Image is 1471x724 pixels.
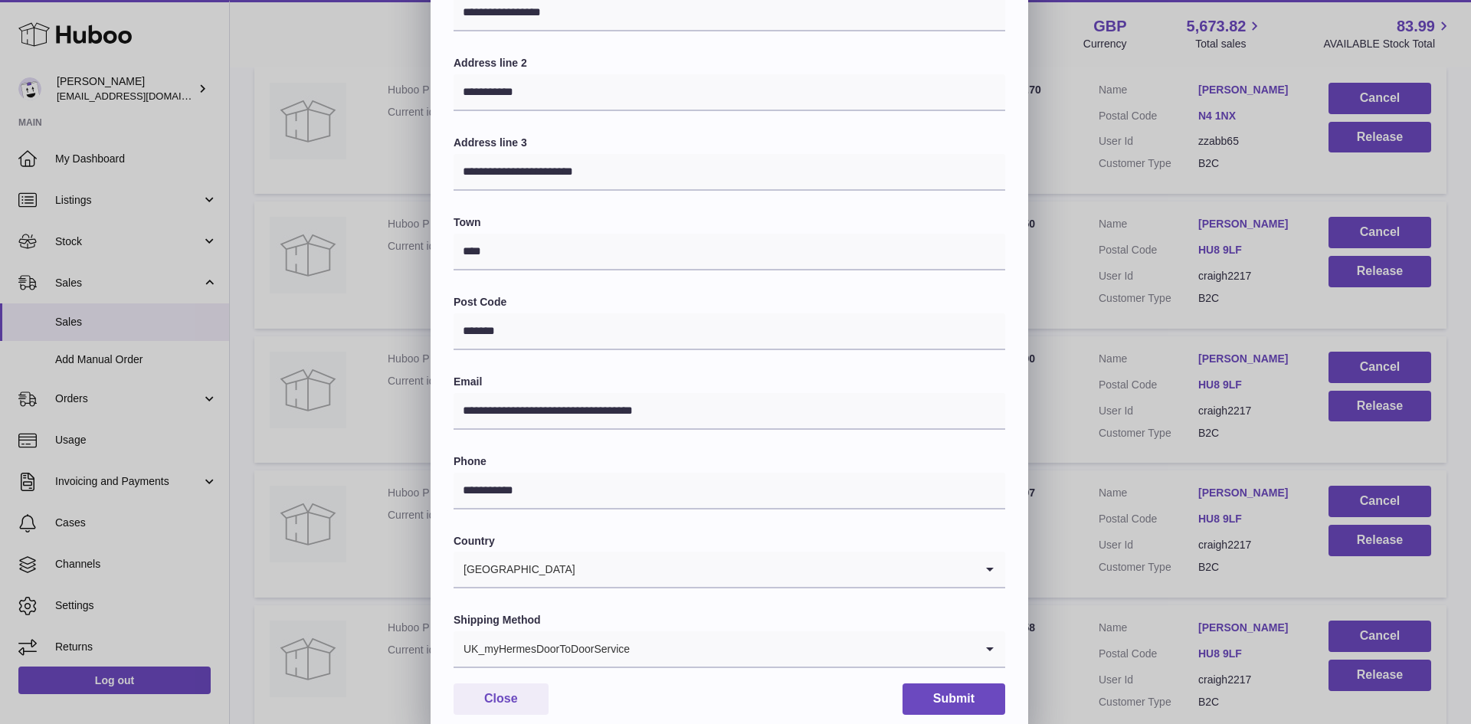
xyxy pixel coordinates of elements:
label: Shipping Method [454,613,1005,627]
label: Town [454,215,1005,230]
label: Post Code [454,295,1005,310]
button: Close [454,683,549,715]
button: Submit [903,683,1005,715]
input: Search for option [631,631,975,667]
label: Address line 2 [454,56,1005,70]
span: [GEOGRAPHIC_DATA] [454,552,576,587]
label: Country [454,534,1005,549]
div: Search for option [454,552,1005,588]
span: UK_myHermesDoorToDoorService [454,631,631,667]
label: Phone [454,454,1005,469]
input: Search for option [576,552,975,587]
label: Address line 3 [454,136,1005,150]
label: Email [454,375,1005,389]
div: Search for option [454,631,1005,668]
